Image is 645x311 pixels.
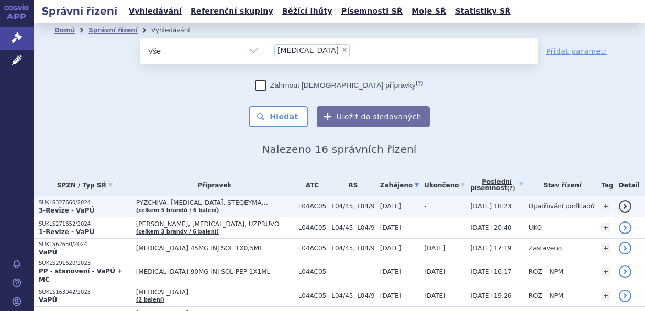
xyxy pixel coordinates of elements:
[619,290,631,302] a: detail
[470,224,511,231] span: [DATE] 20:40
[424,178,465,193] a: Ukončeno
[529,268,563,275] span: ROZ – NPM
[380,292,402,299] span: [DATE]
[619,265,631,278] a: detail
[39,199,131,206] p: SUKLS327660/2024
[54,27,75,34] a: Domů
[136,220,293,228] span: [PERSON_NAME], [MEDICAL_DATA], UZPRUVO
[136,245,293,252] span: [MEDICAL_DATA] 45MG INJ SOL 1X0,5ML
[424,245,446,252] span: [DATE]
[601,243,610,253] a: +
[331,245,375,252] span: L04/45, L04/9
[424,292,446,299] span: [DATE]
[317,106,430,127] button: Uložit do sledovaných
[277,47,339,54] span: [MEDICAL_DATA]
[187,4,276,18] a: Referenční skupiny
[507,185,515,192] abbr: (?)
[601,202,610,211] a: +
[601,267,610,276] a: +
[262,143,416,155] span: Nalezeno 16 správních řízení
[298,245,327,252] span: L04AC05
[614,174,645,196] th: Detail
[619,242,631,254] a: detail
[298,292,327,299] span: L04AC05
[380,268,402,275] span: [DATE]
[416,80,423,86] abbr: (?)
[619,221,631,234] a: detail
[470,174,523,196] a: Poslednípísemnost(?)
[39,260,131,267] p: SUKLS291620/2023
[380,203,402,210] span: [DATE]
[546,46,607,57] a: Přidat parametr
[601,291,610,301] a: +
[298,224,327,231] span: L04AC05
[39,178,131,193] a: SPZN / Typ SŘ
[470,245,511,252] span: [DATE] 17:19
[249,106,308,127] button: Hledat
[39,228,94,236] strong: 1-Revize - VaPÚ
[279,4,336,18] a: Běžící lhůty
[331,224,375,231] span: L04/45, L04/9
[529,224,542,231] span: UKO
[39,241,131,248] p: SUKLS62650/2024
[408,4,449,18] a: Moje SŘ
[39,207,94,214] strong: 3-Revize - VaPÚ
[338,4,406,18] a: Písemnosti SŘ
[255,80,423,91] label: Zahrnout [DEMOGRAPHIC_DATA] přípravky
[136,288,293,296] span: [MEDICAL_DATA]
[529,203,595,210] span: Opatřování podkladů
[331,203,375,210] span: L04/45, L04/9
[470,292,511,299] span: [DATE] 19:26
[529,292,563,299] span: ROZ – NPM
[34,4,126,18] h2: Správní řízení
[88,27,138,34] a: Správní řízení
[136,199,293,206] span: PYZCHIVA, [MEDICAL_DATA], STEQEYMA…
[293,174,327,196] th: ATC
[601,223,610,232] a: +
[331,292,375,299] span: L04/45, L04/9
[380,224,402,231] span: [DATE]
[380,178,419,193] a: Zahájeno
[326,174,375,196] th: RS
[39,268,123,283] strong: PP - stanovení - VaPÚ + MC
[619,200,631,213] a: detail
[39,296,57,304] strong: VaPÚ
[298,203,327,210] span: L04AC05
[131,174,293,196] th: Přípravek
[424,203,426,210] span: -
[524,174,596,196] th: Stav řízení
[596,174,613,196] th: Tag
[353,43,359,57] input: [MEDICAL_DATA]
[331,268,375,275] span: -
[470,203,511,210] span: [DATE] 18:23
[452,4,514,18] a: Statistiky SŘ
[39,249,57,256] strong: VaPÚ
[341,47,348,53] span: ×
[136,297,164,303] a: (2 balení)
[424,224,426,231] span: -
[470,268,511,275] span: [DATE] 16:17
[529,245,562,252] span: Zastaveno
[39,220,131,228] p: SUKLS271652/2024
[136,229,219,235] a: (celkem 3 brandy / 6 balení)
[424,268,446,275] span: [DATE]
[136,207,219,213] a: (celkem 5 brandů / 6 balení)
[39,288,131,296] p: SUKLS163042/2023
[151,23,204,38] li: Vyhledávání
[380,245,402,252] span: [DATE]
[126,4,185,18] a: Vyhledávání
[136,268,293,275] span: [MEDICAL_DATA] 90MG INJ SOL PEP 1X1ML
[298,268,327,275] span: L04AC05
